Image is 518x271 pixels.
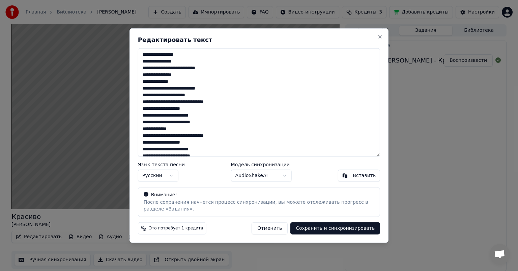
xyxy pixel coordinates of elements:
[144,199,374,212] div: После сохранения начнется процесс синхронизации, вы можете отслеживать прогресс в разделе «Задания».
[252,222,288,234] button: Отменить
[149,225,203,231] span: Это потребует 1 кредита
[290,222,380,234] button: Сохранить и синхронизировать
[231,162,292,167] label: Модель синхронизации
[138,37,380,43] h2: Редактировать текст
[144,191,374,198] div: Внимание!
[338,169,380,181] button: Вставить
[138,162,185,167] label: Язык текста песни
[353,172,376,179] div: Вставить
